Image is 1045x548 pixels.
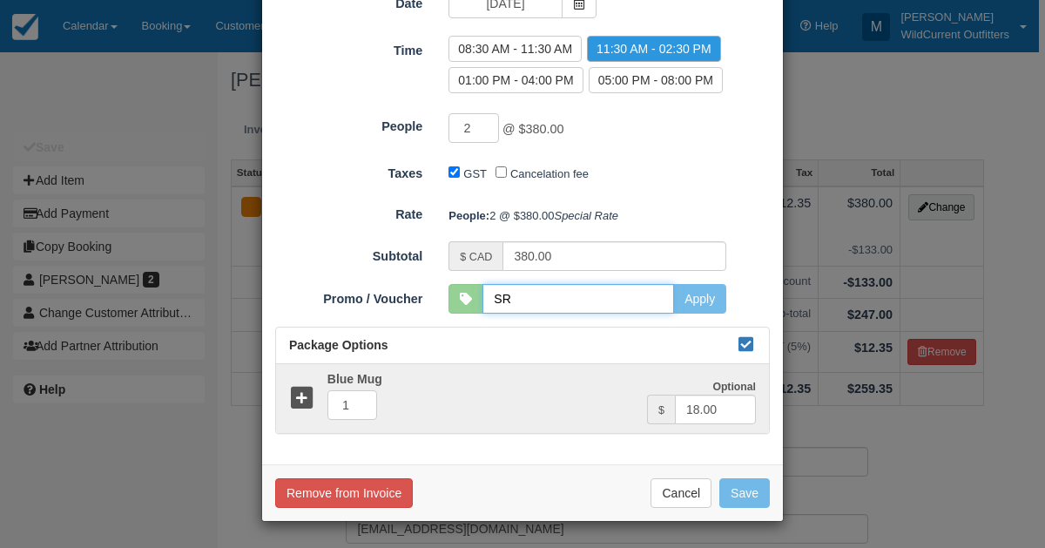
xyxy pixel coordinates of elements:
[448,36,582,62] label: 08:30 AM - 11:30 AM
[289,338,388,352] span: Package Options
[435,201,783,230] div: 2 @ $380.00
[262,159,435,183] label: Taxes
[719,478,770,508] button: Save
[262,200,435,224] label: Rate
[587,36,721,62] label: 11:30 AM - 02:30 PM
[502,123,564,137] span: @ $380.00
[589,67,723,93] label: 05:00 PM - 08:00 PM
[448,209,489,222] strong: People
[555,209,618,222] em: Special Rate
[262,284,435,308] label: Promo / Voucher
[463,167,487,180] label: GST
[658,404,664,416] small: $
[275,478,413,508] button: Remove from Invoice
[448,67,583,93] label: 01:00 PM - 04:00 PM
[276,364,769,433] a: Optional $
[712,381,756,393] strong: Optional
[262,36,435,60] label: Time
[314,373,647,386] h5: Blue Mug
[651,478,711,508] button: Cancel
[673,284,726,314] button: Apply
[510,167,589,180] label: Cancelation fee
[460,251,492,263] small: $ CAD
[448,113,499,143] input: People
[262,241,435,266] label: Subtotal
[262,112,435,136] label: People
